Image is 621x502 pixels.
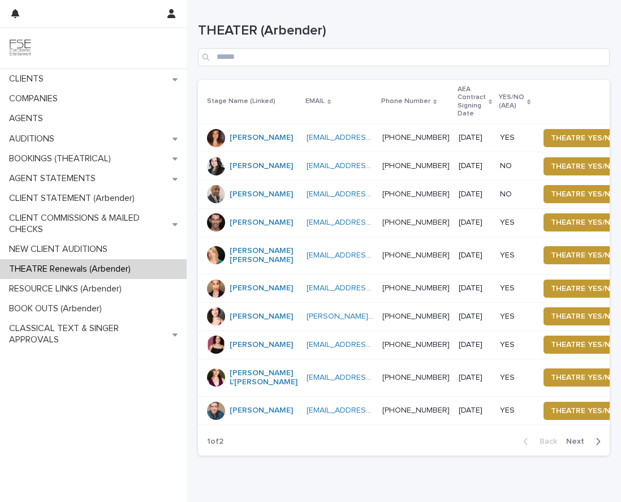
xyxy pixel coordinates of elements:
[5,303,111,314] p: BOOK OUTS (Arbender)
[551,132,616,144] span: THEATRE YES/NO
[198,48,610,66] input: Search
[500,218,529,228] p: YES
[230,368,297,388] a: [PERSON_NAME] L'[PERSON_NAME]
[5,113,52,124] p: AGENTS
[500,373,529,383] p: YES
[5,284,131,294] p: RESOURCE LINKS (Arbender)
[230,133,293,143] a: [PERSON_NAME]
[230,246,297,265] a: [PERSON_NAME] [PERSON_NAME]
[5,323,172,345] p: CLASSICAL TEXT & SINGER APPROVALS
[533,437,557,445] span: Back
[499,91,524,112] p: YES/NO (AEA)
[230,190,293,199] a: [PERSON_NAME]
[307,190,434,198] a: [EMAIL_ADDRESS][DOMAIN_NAME]
[459,340,491,350] p: [DATE]
[500,312,529,321] p: YES
[500,340,529,350] p: YES
[381,95,430,108] p: Phone Number
[230,161,293,171] a: [PERSON_NAME]
[459,373,491,383] p: [DATE]
[5,193,144,204] p: CLIENT STATEMENT (Arbender)
[5,213,172,234] p: CLIENT COMMISSIONS & MAILED CHECKS
[382,251,450,259] a: [PHONE_NUMBER]
[307,218,434,226] a: [EMAIL_ADDRESS][DOMAIN_NAME]
[500,161,529,171] p: NO
[382,406,450,414] a: [PHONE_NUMBER]
[307,374,434,381] a: [EMAIL_ADDRESS][DOMAIN_NAME]
[5,134,63,144] p: AUDITIONS
[307,162,434,170] a: [EMAIL_ADDRESS][DOMAIN_NAME]
[5,74,53,84] p: CLIENTS
[198,23,610,39] h1: THEATER (Arbender)
[459,190,491,199] p: [DATE]
[230,218,293,228] a: [PERSON_NAME]
[9,37,32,59] img: 9JgRvJ3ETPGCJDhvPVA5
[382,374,450,381] a: [PHONE_NUMBER]
[500,284,529,293] p: YES
[207,95,275,108] p: Stage Name (Linked)
[382,218,450,226] a: [PHONE_NUMBER]
[230,284,293,293] a: [PERSON_NAME]
[459,161,491,171] p: [DATE]
[459,133,491,143] p: [DATE]
[230,406,293,415] a: [PERSON_NAME]
[230,312,293,321] a: [PERSON_NAME]
[307,312,496,320] a: [PERSON_NAME][EMAIL_ADDRESS][DOMAIN_NAME]
[551,372,616,383] span: THEATRE YES/NO
[551,405,616,417] span: THEATRE YES/NO
[5,264,140,274] p: THEATRE Renewals (Arbender)
[458,83,486,121] p: AEA Contract Signing Date
[500,133,529,143] p: YES
[305,95,325,108] p: EMAIL
[5,153,120,164] p: BOOKINGS (THEATRICAL)
[500,190,529,199] p: NO
[5,173,105,184] p: AGENT STATEMENTS
[307,406,434,414] a: [EMAIL_ADDRESS][DOMAIN_NAME]
[382,162,450,170] a: [PHONE_NUMBER]
[459,406,491,415] p: [DATE]
[551,339,616,350] span: THEATRE YES/NO
[562,436,610,447] button: Next
[551,217,616,228] span: THEATRE YES/NO
[230,340,293,350] a: [PERSON_NAME]
[551,283,616,294] span: THEATRE YES/NO
[459,251,491,260] p: [DATE]
[307,284,434,292] a: [EMAIL_ADDRESS][DOMAIN_NAME]
[307,341,434,349] a: [EMAIL_ADDRESS][DOMAIN_NAME]
[307,251,434,259] a: [EMAIL_ADDRESS][DOMAIN_NAME]
[566,437,591,445] span: Next
[459,284,491,293] p: [DATE]
[459,218,491,228] p: [DATE]
[551,311,616,322] span: THEATRE YES/NO
[459,312,491,321] p: [DATE]
[500,251,529,260] p: YES
[5,93,67,104] p: COMPANIES
[551,161,616,172] span: THEATRE YES/NO
[514,436,562,447] button: Back
[382,341,450,349] a: [PHONE_NUMBER]
[551,250,616,261] span: THEATRE YES/NO
[382,190,450,198] a: [PHONE_NUMBER]
[5,244,117,255] p: NEW CLIENT AUDITIONS
[307,134,434,141] a: [EMAIL_ADDRESS][DOMAIN_NAME]
[382,312,450,320] a: [PHONE_NUMBER]
[500,406,529,415] p: YES
[551,188,616,200] span: THEATRE YES/NO
[198,428,232,456] p: 1 of 2
[382,284,450,292] a: [PHONE_NUMBER]
[382,134,450,141] a: [PHONE_NUMBER]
